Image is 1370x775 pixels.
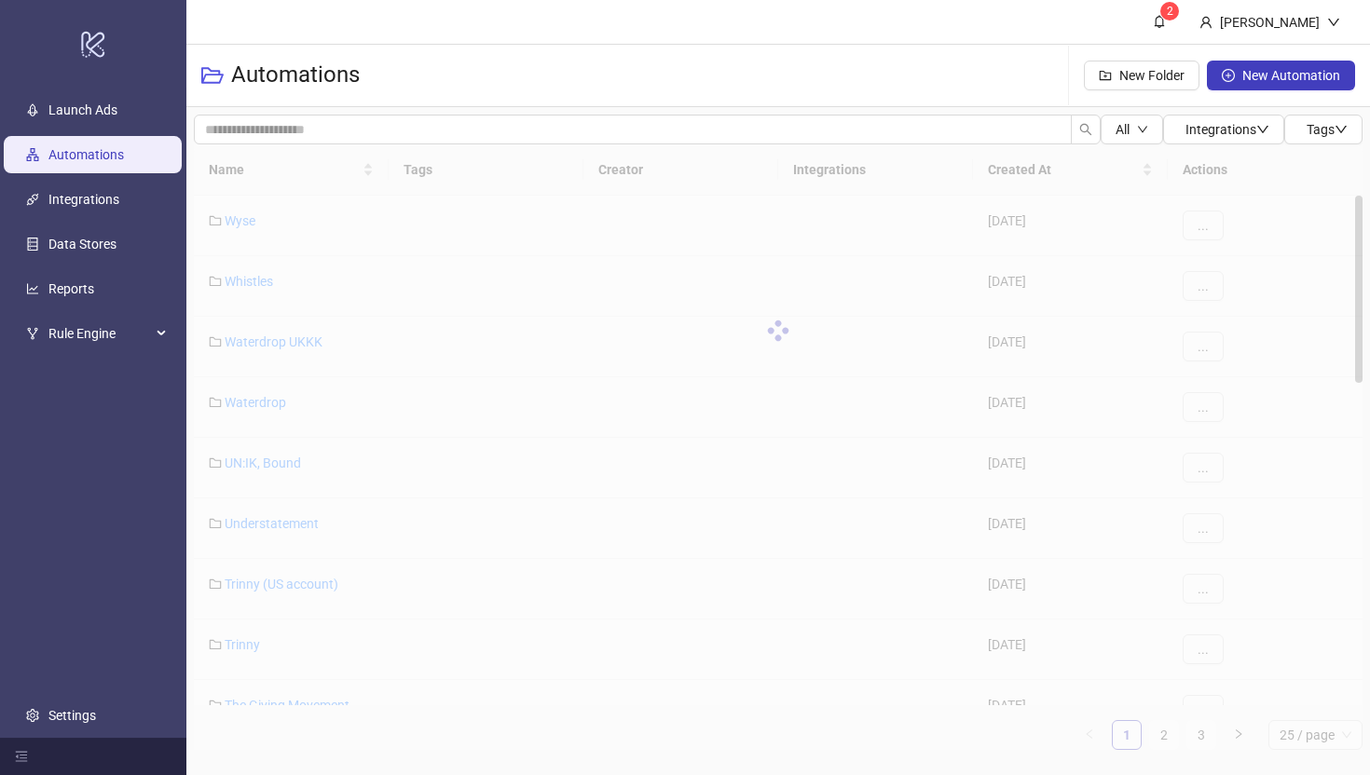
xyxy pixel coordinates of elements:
span: down [1256,123,1269,136]
span: Rule Engine [48,315,151,352]
a: Integrations [48,192,119,207]
button: New Automation [1207,61,1355,90]
a: Settings [48,708,96,723]
span: Integrations [1185,122,1269,137]
span: folder-add [1099,69,1112,82]
span: fork [26,327,39,340]
button: Integrationsdown [1163,115,1284,144]
a: Reports [48,281,94,296]
span: down [1327,16,1340,29]
button: New Folder [1084,61,1199,90]
sup: 2 [1160,2,1179,20]
div: [PERSON_NAME] [1212,12,1327,33]
span: user [1199,16,1212,29]
span: search [1079,123,1092,136]
a: Data Stores [48,237,116,252]
a: Launch Ads [48,102,117,117]
span: 2 [1167,5,1173,18]
h3: Automations [231,61,360,90]
span: New Folder [1119,68,1185,83]
a: Automations [48,147,124,162]
button: Alldown [1101,115,1163,144]
span: Tags [1307,122,1348,137]
span: down [1335,123,1348,136]
span: New Automation [1242,68,1340,83]
span: down [1137,124,1148,135]
span: plus-circle [1222,69,1235,82]
span: bell [1153,15,1166,28]
button: Tagsdown [1284,115,1363,144]
span: menu-fold [15,750,28,763]
span: All [1116,122,1130,137]
span: folder-open [201,64,224,87]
